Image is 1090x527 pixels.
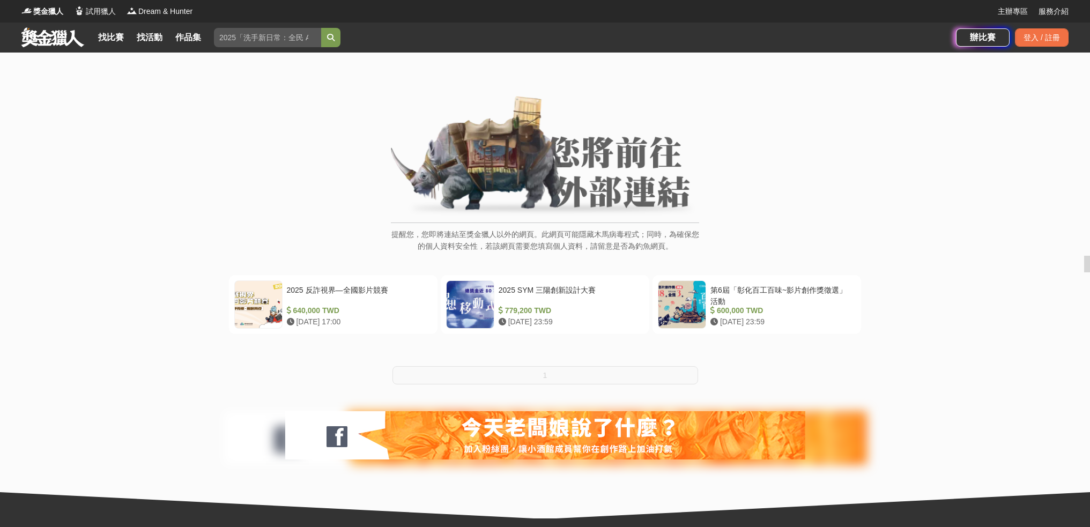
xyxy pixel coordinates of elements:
[33,6,63,17] span: 獎金獵人
[127,5,137,16] img: Logo
[710,285,851,305] div: 第6屆「彰化百工百味~影片創作獎徵選」活動
[287,285,428,305] div: 2025 反詐視界—全國影片競賽
[441,275,649,334] a: 2025 SYM 三陽創新設計大賽 779,200 TWD [DATE] 23:59
[132,30,167,45] a: 找活動
[391,96,699,217] img: External Link Banner
[74,5,85,16] img: Logo
[998,6,1028,17] a: 主辦專區
[94,30,128,45] a: 找比賽
[1015,28,1069,47] div: 登入 / 註冊
[21,5,32,16] img: Logo
[499,316,640,328] div: [DATE] 23:59
[214,28,321,47] input: 2025「洗手新日常：全民 ALL IN」洗手歌全台徵選
[499,305,640,316] div: 779,200 TWD
[86,6,116,17] span: 試用獵人
[138,6,192,17] span: Dream & Hunter
[287,305,428,316] div: 640,000 TWD
[229,275,438,334] a: 2025 反詐視界—全國影片競賽 640,000 TWD [DATE] 17:00
[285,411,805,459] img: 127fc932-0e2d-47dc-a7d9-3a4a18f96856.jpg
[710,316,851,328] div: [DATE] 23:59
[392,366,698,384] button: 1
[956,28,1010,47] a: 辦比賽
[171,30,205,45] a: 作品集
[1039,6,1069,17] a: 服務介紹
[652,275,861,334] a: 第6屆「彰化百工百味~影片創作獎徵選」活動 600,000 TWD [DATE] 23:59
[74,6,116,17] a: Logo試用獵人
[710,305,851,316] div: 600,000 TWD
[287,316,428,328] div: [DATE] 17:00
[391,228,699,263] p: 提醒您，您即將連結至獎金獵人以外的網頁。此網頁可能隱藏木馬病毒程式；同時，為確保您的個人資料安全性，若該網頁需要您填寫個人資料，請留意是否為釣魚網頁。
[127,6,192,17] a: LogoDream & Hunter
[21,6,63,17] a: Logo獎金獵人
[499,285,640,305] div: 2025 SYM 三陽創新設計大賽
